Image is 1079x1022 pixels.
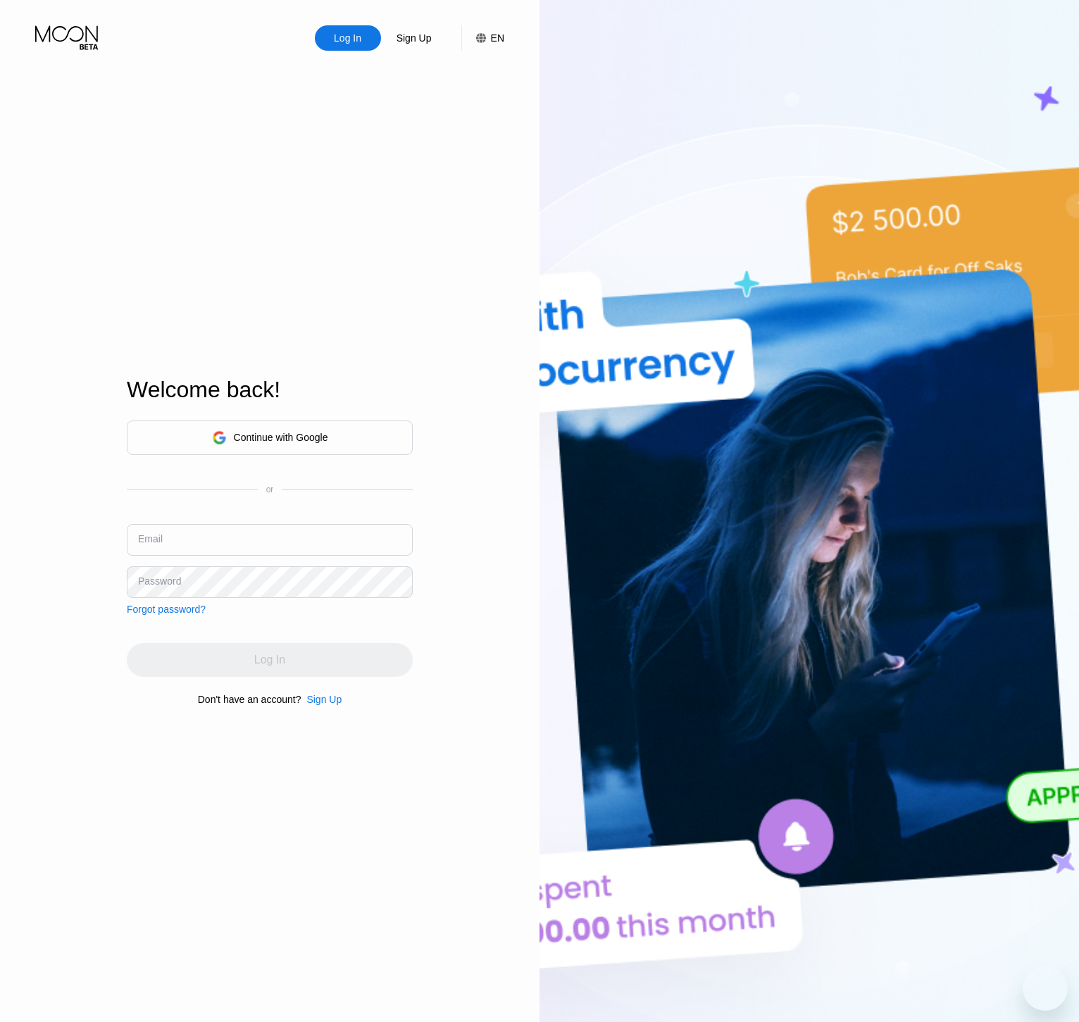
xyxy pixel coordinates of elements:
div: Welcome back! [127,377,413,403]
div: Forgot password? [127,604,206,615]
div: Sign Up [301,694,342,705]
div: Continue with Google [234,432,328,443]
div: Password [138,575,181,587]
div: EN [491,32,504,44]
div: EN [461,25,504,51]
div: Log In [332,31,363,45]
div: Sign Up [306,694,342,705]
iframe: Button to launch messaging window [1023,966,1068,1011]
div: Email [138,533,163,544]
div: Sign Up [381,25,447,51]
div: Continue with Google [127,420,413,455]
div: or [266,485,274,494]
div: Don't have an account? [198,694,301,705]
div: Sign Up [395,31,433,45]
div: Log In [315,25,381,51]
